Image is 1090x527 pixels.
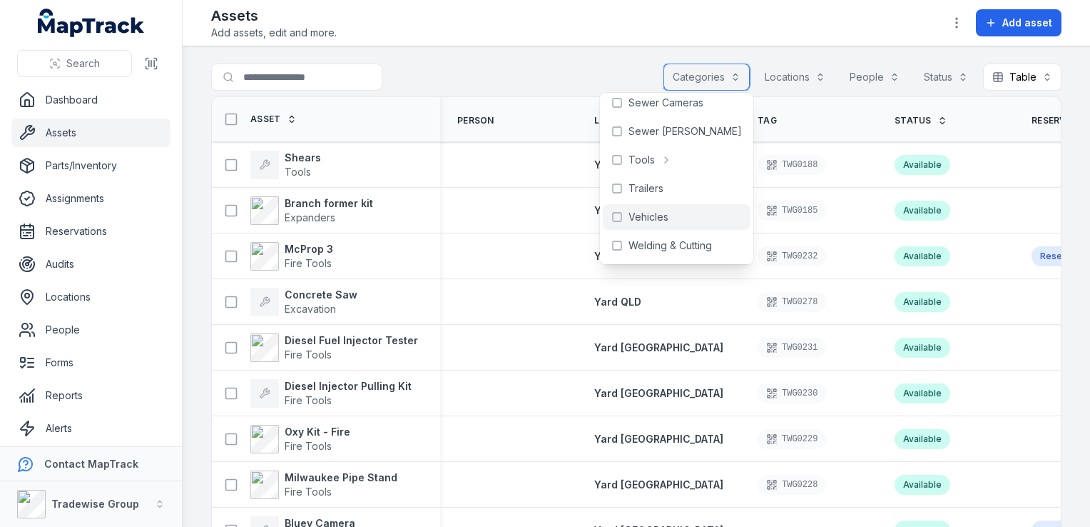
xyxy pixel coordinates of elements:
a: Asset [250,114,297,125]
span: Asset [250,114,281,125]
div: TWG0188 [758,155,826,175]
a: Reports [11,381,170,410]
span: Fire Tools [285,440,332,452]
a: Status [895,115,947,126]
a: Diesel Fuel Injector TesterFire Tools [250,333,418,362]
div: TWG0232 [758,246,826,266]
div: Available [895,383,950,403]
div: Available [895,201,950,221]
a: Oxy Kit - FireFire Tools [250,425,350,453]
a: Yard [GEOGRAPHIC_DATA] [594,386,723,401]
a: Audits [11,250,170,278]
span: Yard QLD [594,296,641,308]
span: Expanders [285,211,335,224]
strong: Contact MapTrack [44,458,138,470]
button: Locations [755,64,835,91]
span: Sewer [PERSON_NAME] [628,124,742,139]
a: Alerts [11,414,170,443]
a: MapTrack [38,9,145,37]
span: Fire Tools [285,394,332,406]
a: Forms [11,348,170,377]
a: Yard [GEOGRAPHIC_DATA] [594,158,723,172]
a: Assets [11,119,170,147]
a: Yard [GEOGRAPHIC_DATA] [594,341,723,355]
span: Fire Tools [285,348,332,361]
span: Yard [GEOGRAPHIC_DATA] [594,478,723,491]
span: Vehicles [628,210,668,224]
span: Fire Tools [285,486,332,498]
span: Person [457,115,494,126]
span: Location [594,115,642,126]
span: Status [895,115,932,126]
strong: Diesel Injector Pulling Kit [285,379,412,393]
a: People [11,316,170,344]
button: Search [17,50,132,77]
strong: Tradewise Group [51,498,139,510]
strong: Shears [285,151,321,165]
div: Available [895,475,950,495]
a: Yard [GEOGRAPHIC_DATA] [594,432,723,446]
strong: Oxy Kit - Fire [285,425,350,439]
button: Status [915,64,977,91]
a: Reservations [11,217,170,246]
span: Fire Tools [285,257,332,269]
div: Available [895,155,950,175]
div: Available [895,246,950,266]
strong: Branch former kit [285,196,373,211]
div: TWG0231 [758,338,826,358]
a: Yard [GEOGRAPHIC_DATA] [594,478,723,492]
a: Yard [GEOGRAPHIC_DATA] [594,249,723,263]
span: Yard [GEOGRAPHIC_DATA] [594,204,723,216]
a: Concrete SawExcavation [250,288,357,316]
div: TWG0229 [758,429,826,449]
div: Available [895,292,950,312]
a: Assignments [11,184,170,213]
a: Dashboard [11,86,170,114]
button: Table [983,64,1061,91]
button: People [840,64,909,91]
a: Locations [11,283,170,311]
span: Welding & Cutting [628,239,712,253]
div: Available [895,338,950,358]
span: Search [66,56,100,71]
a: Parts/Inventory [11,151,170,180]
span: Sewer Cameras [628,96,703,110]
strong: Concrete Saw [285,288,357,302]
a: Yard [GEOGRAPHIC_DATA] [594,204,723,218]
h2: Assets [211,6,337,26]
div: Available [895,429,950,449]
span: Tag [758,115,777,126]
div: TWG0278 [758,292,826,312]
button: Add asset [976,9,1061,36]
a: Yard QLD [594,295,641,309]
span: Tools [628,153,655,167]
span: Yard [GEOGRAPHIC_DATA] [594,250,723,262]
a: McProp 3Fire Tools [250,242,333,271]
a: ShearsTools [250,151,321,179]
span: Add asset [1002,16,1052,30]
span: Yard [GEOGRAPHIC_DATA] [594,387,723,399]
a: Milwaukee Pipe StandFire Tools [250,471,397,499]
a: Branch former kitExpanders [250,196,373,225]
span: Trailers [628,181,663,196]
span: Excavation [285,303,336,315]
strong: Diesel Fuel Injector Tester [285,333,418,348]
strong: Milwaukee Pipe Stand [285,471,397,485]
span: Yard [GEOGRAPHIC_DATA] [594,341,723,353]
span: Tools [285,166,311,178]
div: TWG0230 [758,383,826,403]
span: Add assets, edit and more. [211,26,337,40]
strong: McProp 3 [285,242,333,256]
div: TWG0228 [758,475,826,495]
div: TWG0185 [758,201,826,221]
button: Categories [663,64,750,91]
span: Yard [GEOGRAPHIC_DATA] [594,159,723,171]
a: Diesel Injector Pulling KitFire Tools [250,379,412,408]
span: Yard [GEOGRAPHIC_DATA] [594,433,723,445]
